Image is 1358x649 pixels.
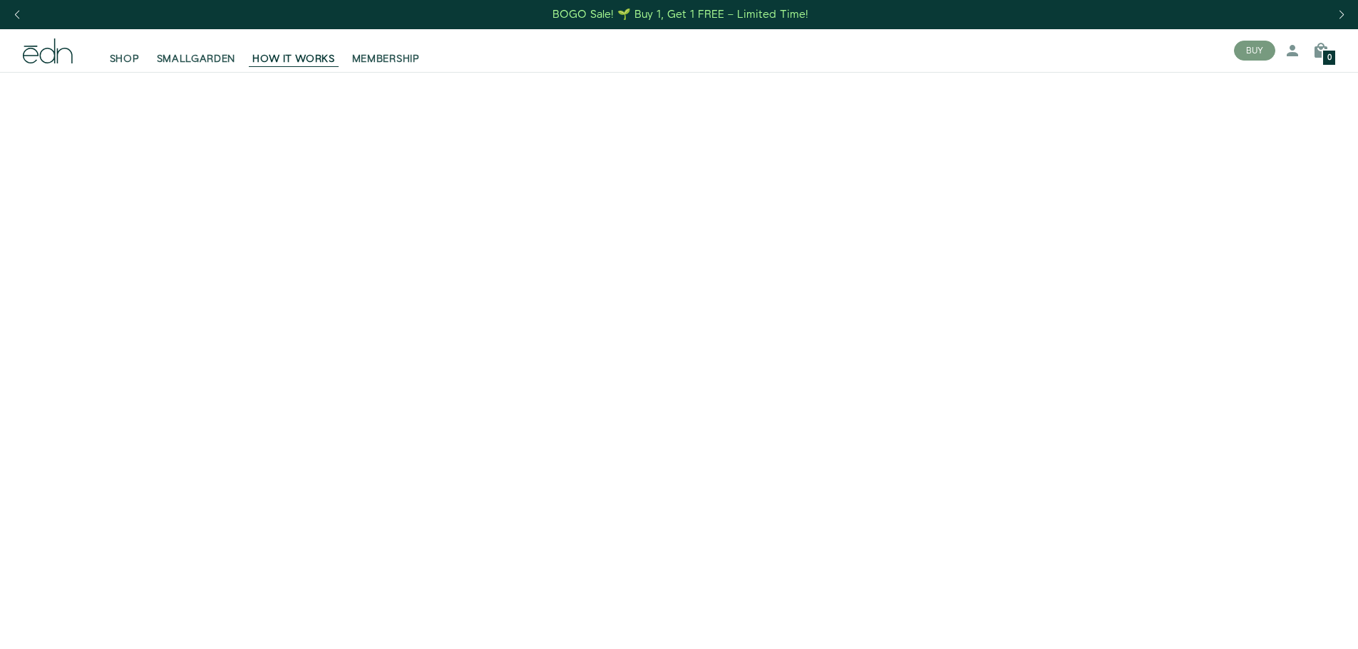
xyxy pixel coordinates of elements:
[110,52,140,66] span: SHOP
[148,35,245,66] a: SMALLGARDEN
[157,52,236,66] span: SMALLGARDEN
[1234,41,1275,61] button: BUY
[252,52,334,66] span: HOW IT WORKS
[551,4,810,26] a: BOGO Sale! 🌱 Buy 1, Get 1 FREE – Limited Time!
[1327,54,1332,62] span: 0
[344,35,428,66] a: MEMBERSHIP
[244,35,343,66] a: HOW IT WORKS
[101,35,148,66] a: SHOP
[1248,606,1344,642] iframe: Opens a widget where you can find more information
[552,7,808,22] div: BOGO Sale! 🌱 Buy 1, Get 1 FREE – Limited Time!
[352,52,420,66] span: MEMBERSHIP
